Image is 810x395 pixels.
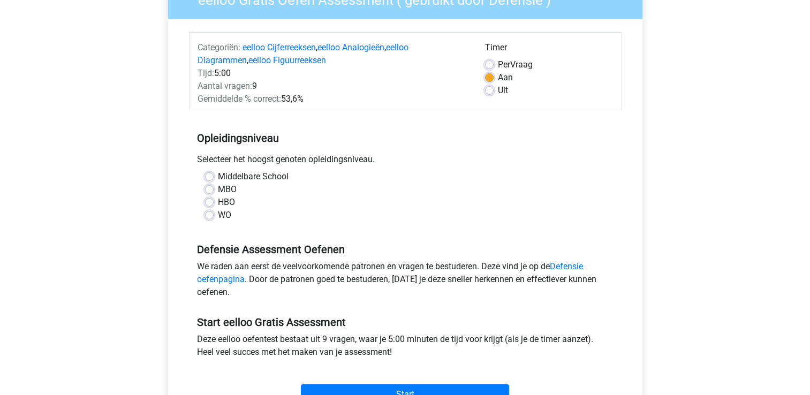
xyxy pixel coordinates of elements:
[498,59,510,70] span: Per
[198,42,240,52] span: Categoriën:
[198,68,214,78] span: Tijd:
[218,183,237,196] label: MBO
[197,243,614,256] h5: Defensie Assessment Oefenen
[197,127,614,149] h5: Opleidingsniveau
[190,93,477,105] div: 53,6%
[485,41,613,58] div: Timer
[189,153,622,170] div: Selecteer het hoogst genoten opleidingsniveau.
[189,260,622,303] div: We raden aan eerst de veelvoorkomende patronen en vragen te bestuderen. Deze vind je op de . Door...
[498,71,513,84] label: Aan
[218,196,235,209] label: HBO
[498,84,508,97] label: Uit
[498,58,533,71] label: Vraag
[190,80,477,93] div: 9
[190,41,477,67] div: , , ,
[218,170,289,183] label: Middelbare School
[189,333,622,363] div: Deze eelloo oefentest bestaat uit 9 vragen, waar je 5:00 minuten de tijd voor krijgt (als je de t...
[198,81,252,91] span: Aantal vragen:
[198,94,281,104] span: Gemiddelde % correct:
[243,42,316,52] a: eelloo Cijferreeksen
[190,67,477,80] div: 5:00
[248,55,326,65] a: eelloo Figuurreeksen
[197,316,614,329] h5: Start eelloo Gratis Assessment
[317,42,384,52] a: eelloo Analogieën
[218,209,231,222] label: WO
